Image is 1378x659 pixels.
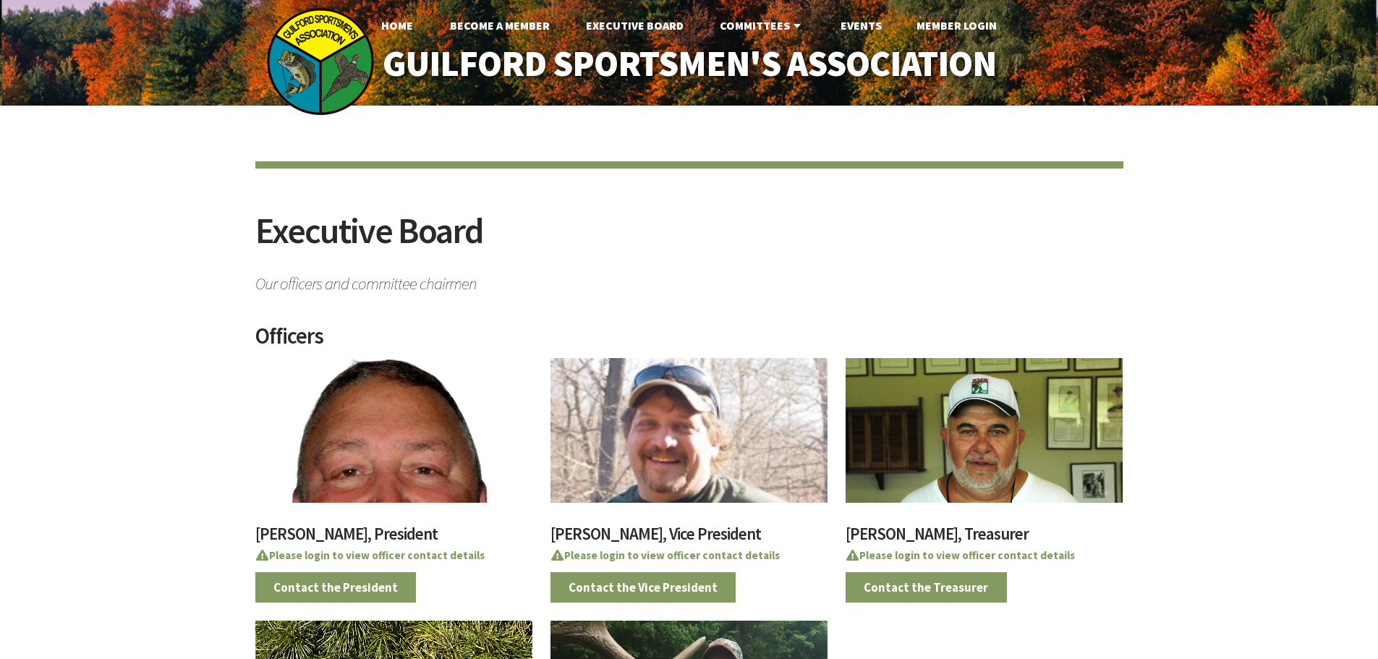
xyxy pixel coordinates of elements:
[255,525,532,550] h3: [PERSON_NAME], President
[550,548,780,562] a: Please login to view officer contact details
[255,325,1123,358] h2: Officers
[708,11,816,40] a: Committees
[255,548,485,562] a: Please login to view officer contact details
[438,11,561,40] a: Become A Member
[846,525,1123,550] h3: [PERSON_NAME], Treasurer
[550,572,736,603] a: Contact the Vice President
[266,7,375,116] img: logo_sm.png
[905,11,1008,40] a: Member Login
[255,267,1123,292] span: Our officers and committee chairmen
[255,572,417,603] a: Contact the President
[255,213,1123,267] h2: Executive Board
[352,33,1026,95] a: Guilford Sportsmen's Association
[829,11,893,40] a: Events
[846,572,1007,603] a: Contact the Treasurer
[550,525,828,550] h3: [PERSON_NAME], Vice President
[574,11,695,40] a: Executive Board
[846,548,1075,562] a: Please login to view officer contact details
[370,11,425,40] a: Home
